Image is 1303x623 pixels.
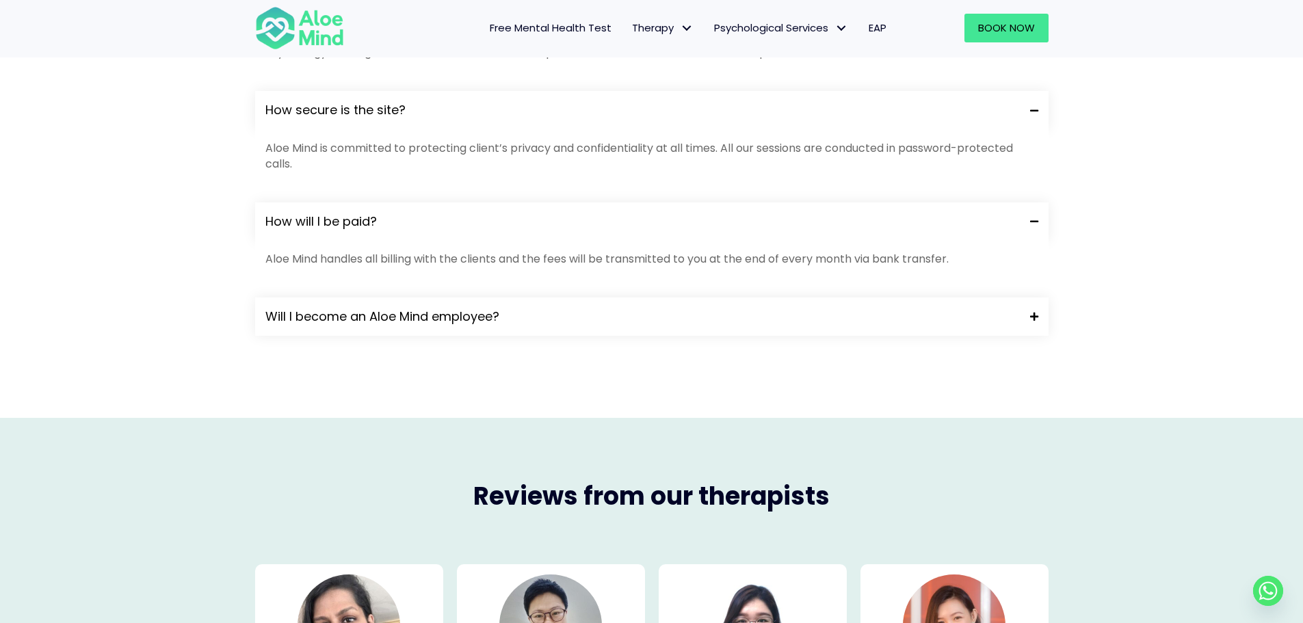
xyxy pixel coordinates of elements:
span: Book Now [978,21,1035,35]
span: How secure is the site? [265,101,1020,119]
a: EAP [858,14,897,42]
a: Psychological ServicesPsychological Services: submenu [704,14,858,42]
span: Free Mental Health Test [490,21,611,35]
p: Aloe Mind is committed to protecting client’s privacy and confidentiality at all times. All our s... [265,140,1038,172]
nav: Menu [362,14,897,42]
span: Therapy [632,21,694,35]
a: Free Mental Health Test [479,14,622,42]
span: EAP [869,21,886,35]
span: How will I be paid? [265,213,1020,230]
span: Therapy: submenu [677,18,697,38]
span: Psychological Services: submenu [832,18,852,38]
span: Will I become an Aloe Mind employee? [265,308,1020,326]
p: Aloe Mind handles all billing with the clients and the fees will be transmitted to you at the end... [265,251,1038,267]
a: Whatsapp [1253,576,1283,606]
a: Book Now [964,14,1049,42]
a: TherapyTherapy: submenu [622,14,704,42]
span: Psychological Services [714,21,848,35]
img: Aloe mind Logo [255,5,344,51]
span: Reviews from our therapists [473,479,830,514]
